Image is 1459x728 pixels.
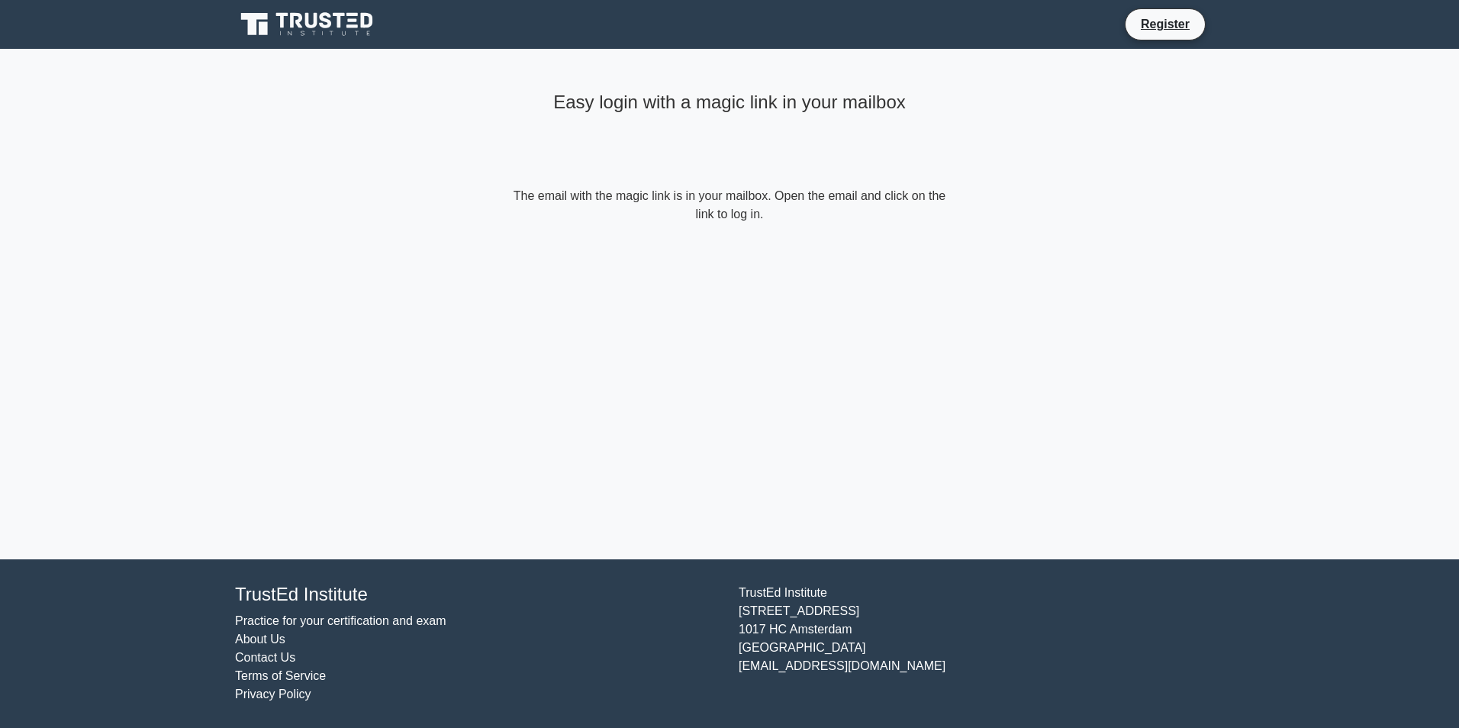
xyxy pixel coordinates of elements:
[235,584,720,606] h4: TrustEd Institute
[510,187,949,224] form: The email with the magic link is in your mailbox. Open the email and click on the link to log in.
[235,651,295,664] a: Contact Us
[510,92,949,114] h4: Easy login with a magic link in your mailbox
[235,688,311,701] a: Privacy Policy
[235,633,285,646] a: About Us
[1132,14,1199,34] a: Register
[729,584,1233,704] div: TrustEd Institute [STREET_ADDRESS] 1017 HC Amsterdam [GEOGRAPHIC_DATA] [EMAIL_ADDRESS][DOMAIN_NAME]
[235,614,446,627] a: Practice for your certification and exam
[235,669,326,682] a: Terms of Service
